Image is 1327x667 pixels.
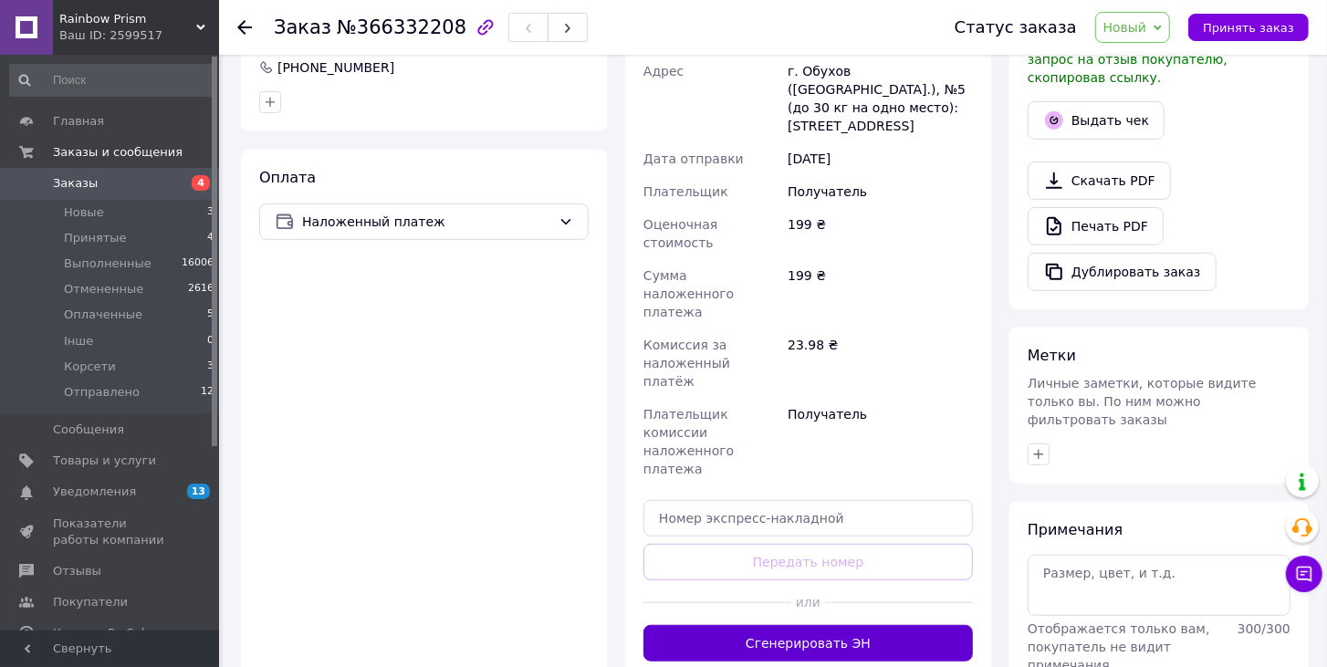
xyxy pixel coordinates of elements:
[53,453,156,469] span: Товары и услуги
[784,259,977,328] div: 199 ₴
[201,384,214,401] span: 12
[64,384,140,401] span: Отправлено
[1028,347,1076,364] span: Метки
[337,16,466,38] span: №366332208
[784,175,977,208] div: Получатель
[64,333,93,349] span: Інше
[302,212,551,232] span: Наложенный платеж
[1203,21,1294,35] span: Принять заказ
[1028,376,1257,427] span: Личные заметки, которые видите только вы. По ним можно фильтровать заказы
[53,175,98,192] span: Заказы
[64,230,127,246] span: Принятые
[64,204,104,221] span: Новые
[276,58,396,77] div: [PHONE_NUMBER]
[1028,34,1277,85] span: У вас есть 30 дней, чтобы отправить запрос на отзыв покупателю, скопировав ссылку.
[53,516,169,548] span: Показатели работы компании
[53,594,128,610] span: Покупатели
[207,359,214,375] span: 3
[955,18,1077,36] div: Статус заказа
[643,338,730,389] span: Комиссия за наложенный платёж
[784,208,977,259] div: 199 ₴
[643,625,973,662] button: Сгенерировать ЭН
[784,328,977,398] div: 23.98 ₴
[64,281,143,297] span: Отмененные
[9,64,215,97] input: Поиск
[53,422,124,438] span: Сообщения
[64,307,142,323] span: Оплаченные
[643,500,973,537] input: Номер экспресс-накладной
[784,55,977,142] div: г. Обухов ([GEOGRAPHIC_DATA].), №5 (до 30 кг на одно место): [STREET_ADDRESS]
[53,625,152,641] span: Каталог ProSale
[64,359,116,375] span: Корсети
[643,217,717,250] span: Оценочная стоимость
[643,64,684,78] span: Адрес
[207,333,214,349] span: 0
[53,144,183,161] span: Заказы и сообщения
[192,175,210,191] span: 4
[274,16,331,38] span: Заказ
[643,407,734,476] span: Плательщик комиссии наложенного платежа
[1286,556,1322,592] button: Чат с покупателем
[53,484,136,500] span: Уведомления
[784,398,977,485] div: Получатель
[643,151,744,166] span: Дата отправки
[182,255,214,272] span: 16006
[1028,162,1171,200] a: Скачать PDF
[259,169,316,186] span: Оплата
[188,281,214,297] span: 2616
[1028,101,1165,140] button: Выдать чек
[791,593,824,611] span: или
[1028,253,1217,291] button: Дублировать заказ
[1238,621,1290,636] span: 300 / 300
[207,307,214,323] span: 5
[64,255,152,272] span: Выполненные
[53,113,104,130] span: Главная
[1028,521,1123,538] span: Примечания
[207,230,214,246] span: 4
[59,27,219,44] div: Ваш ID: 2599517
[59,11,196,27] span: Rainbow Prism
[1103,20,1147,35] span: Новый
[207,204,214,221] span: 3
[784,142,977,175] div: [DATE]
[187,484,210,499] span: 13
[53,563,101,579] span: Отзывы
[643,268,734,319] span: Сумма наложенного платежа
[1188,14,1309,41] button: Принять заказ
[1028,207,1164,245] a: Печать PDF
[643,184,728,199] span: Плательщик
[237,18,252,36] div: Вернуться назад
